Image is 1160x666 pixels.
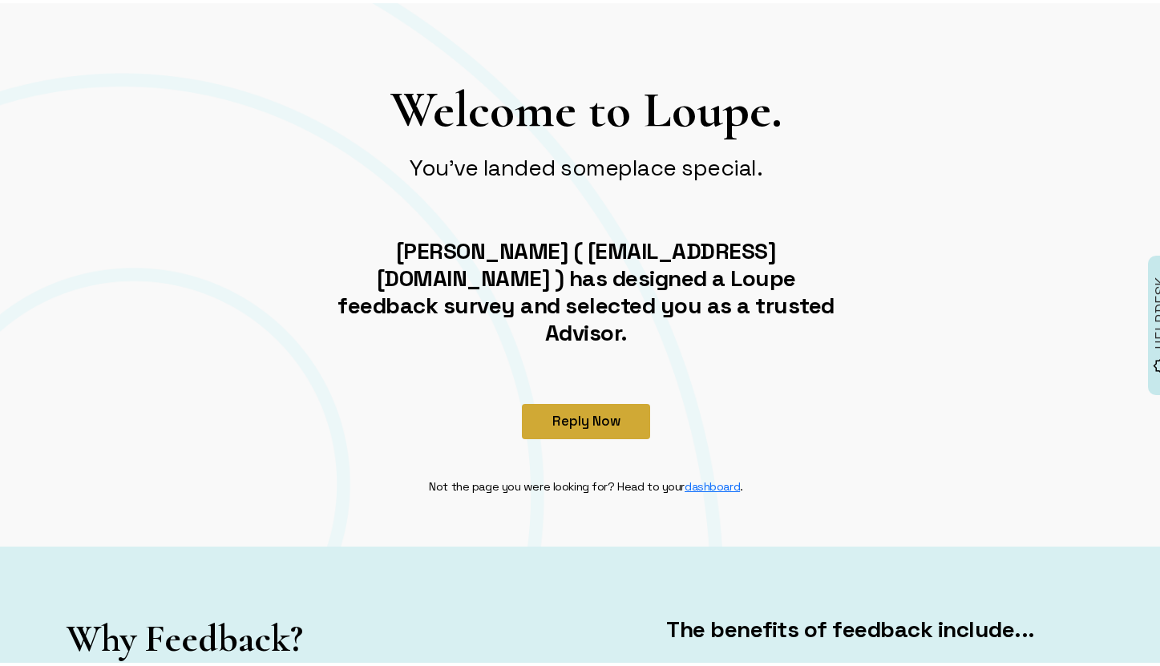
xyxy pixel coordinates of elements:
[596,612,1105,640] h2: The benefits of feedback include...
[685,476,740,490] a: dashboard
[331,75,841,138] h1: Welcome to Loupe.
[331,234,841,343] h2: [PERSON_NAME] ( [EMAIL_ADDRESS][DOMAIN_NAME] ) has designed a Loupe feedback survey and selected ...
[522,401,650,436] button: Reply Now
[67,612,488,659] h1: Why Feedback?
[419,474,753,492] div: Not the page you were looking for? Head to your .
[331,151,841,178] h2: You've landed someplace special.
